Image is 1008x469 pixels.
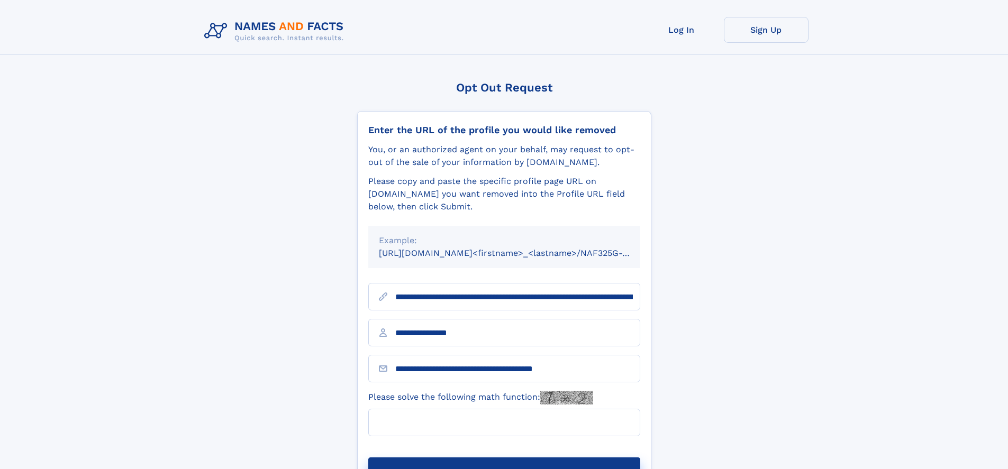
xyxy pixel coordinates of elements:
[639,17,724,43] a: Log In
[379,248,660,258] small: [URL][DOMAIN_NAME]<firstname>_<lastname>/NAF325G-xxxxxxxx
[724,17,809,43] a: Sign Up
[368,391,593,404] label: Please solve the following math function:
[368,124,640,136] div: Enter the URL of the profile you would like removed
[357,81,651,94] div: Opt Out Request
[368,175,640,213] div: Please copy and paste the specific profile page URL on [DOMAIN_NAME] you want removed into the Pr...
[368,143,640,169] div: You, or an authorized agent on your behalf, may request to opt-out of the sale of your informatio...
[200,17,352,45] img: Logo Names and Facts
[379,234,630,247] div: Example:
